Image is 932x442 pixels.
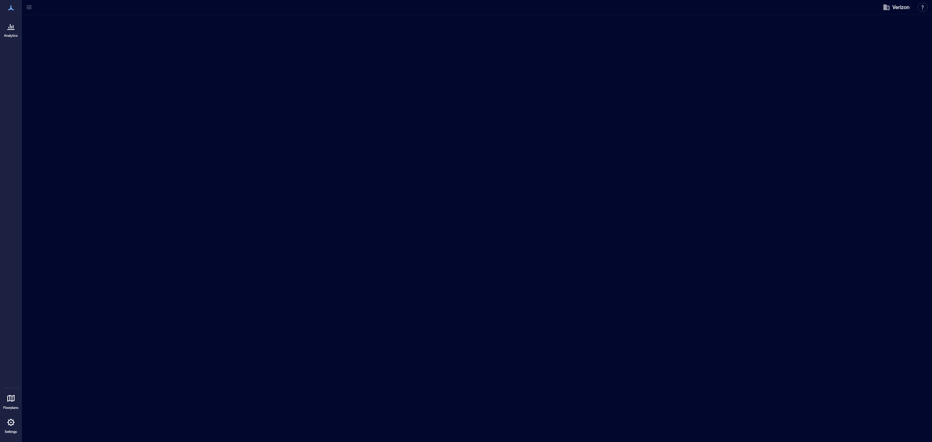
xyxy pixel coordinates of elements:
p: Floorplans [3,406,19,410]
a: Analytics [2,17,20,40]
a: Settings [2,414,20,436]
p: Settings [5,430,17,434]
p: Analytics [4,33,18,38]
a: Floorplans [1,390,21,412]
button: Verizon [881,1,912,13]
span: Verizon [892,4,909,11]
